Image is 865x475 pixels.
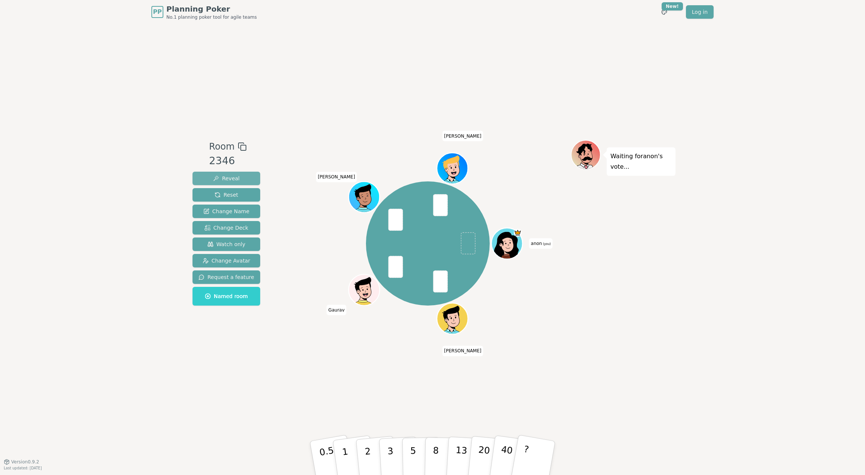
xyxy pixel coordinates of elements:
div: New! [662,2,683,10]
p: Waiting for anon 's vote... [610,151,672,172]
span: Click to change your name [326,304,347,315]
span: (you) [542,242,551,246]
span: Click to change your name [529,238,552,249]
button: Click to change your avatar [492,229,521,258]
button: Change Name [193,205,260,218]
span: Change Avatar [203,257,250,264]
button: New! [658,5,671,19]
span: Click to change your name [442,346,483,356]
span: PP [153,7,161,16]
span: Click to change your name [442,131,483,141]
span: Planning Poker [166,4,257,14]
span: Reveal [213,175,240,182]
span: Request a feature [198,273,254,281]
span: No.1 planning poker tool for agile teams [166,14,257,20]
span: Click to change your name [316,172,357,182]
span: Change Name [203,208,249,215]
button: Version0.9.2 [4,459,39,465]
button: Watch only [193,237,260,251]
span: Reset [215,191,238,199]
button: Change Avatar [193,254,260,267]
span: Last updated: [DATE] [4,466,42,470]
button: Request a feature [193,270,260,284]
button: Reset [193,188,260,202]
span: Watch only [207,240,246,248]
span: Room [209,140,234,153]
span: Change Deck [204,224,248,232]
span: Version 0.9.2 [11,459,39,465]
div: 2346 [209,153,246,169]
button: Named room [193,287,260,306]
button: Reveal [193,172,260,185]
button: Change Deck [193,221,260,235]
span: Named room [205,292,248,300]
a: Log in [686,5,714,19]
a: PPPlanning PokerNo.1 planning poker tool for agile teams [151,4,257,20]
span: anon is the host [514,229,521,237]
